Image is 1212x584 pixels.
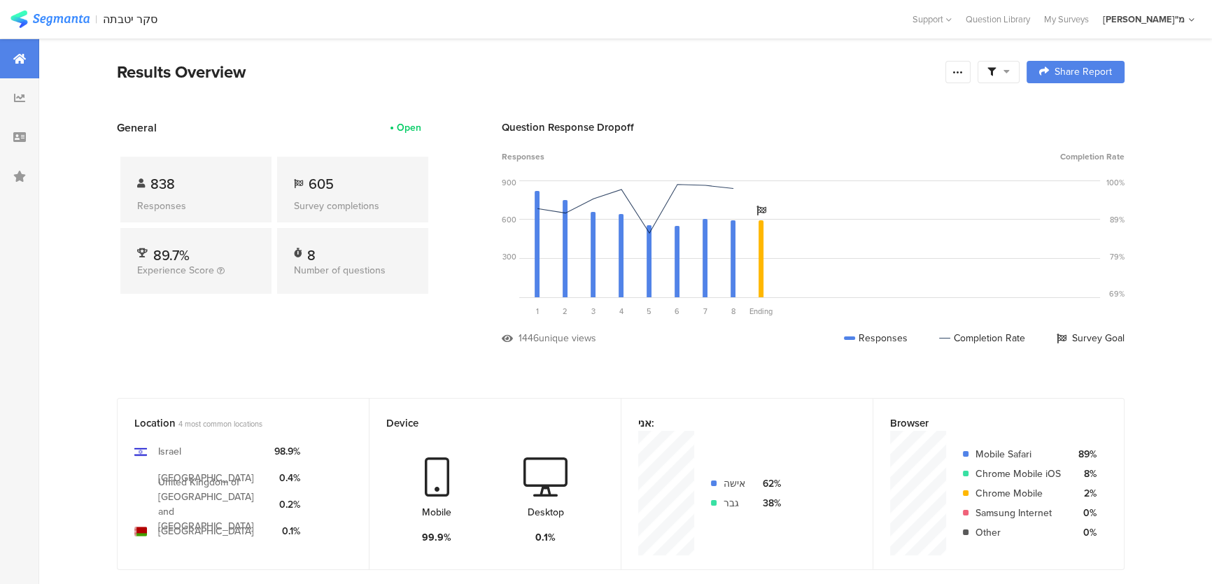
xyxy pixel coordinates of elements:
span: 605 [309,173,334,194]
span: 3 [591,306,596,317]
span: 7 [703,306,707,317]
i: Survey Goal [756,206,766,215]
div: 79% [1110,251,1125,262]
a: My Surveys [1037,13,1096,26]
span: 6 [675,306,679,317]
div: Chrome Mobile [975,486,1061,501]
div: 0% [1072,506,1097,520]
div: 89% [1110,214,1125,225]
div: 0.1% [535,530,556,545]
div: Ending [747,306,775,317]
div: 0.4% [274,471,300,485]
div: 2% [1072,486,1097,501]
div: 98.9% [274,444,300,459]
div: Location [134,415,329,431]
div: 1446 [519,331,539,346]
span: Share Report [1055,67,1112,77]
span: 4 [619,306,623,317]
img: segmanta logo [10,10,90,28]
span: Responses [502,150,544,163]
span: 8 [731,306,735,317]
div: Israel [158,444,181,459]
div: United Kingdom of [GEOGRAPHIC_DATA] and [GEOGRAPHIC_DATA] [158,475,263,534]
span: 5 [647,306,651,317]
div: 8% [1072,467,1097,481]
div: Desktop [528,505,564,520]
div: 8 [307,245,316,259]
div: Browser [890,415,1084,431]
div: 99.9% [422,530,451,545]
div: Mobile Safari [975,447,1061,462]
div: Responses [137,199,255,213]
div: 0.1% [274,524,300,539]
div: Chrome Mobile iOS [975,467,1061,481]
div: | [95,11,97,27]
div: Other [975,525,1061,540]
span: Completion Rate [1060,150,1125,163]
span: 4 most common locations [178,418,262,429]
div: 69% [1109,288,1125,299]
div: 89% [1072,447,1097,462]
div: גבר [724,496,745,511]
span: Number of questions [294,263,386,278]
div: אני: [638,415,833,431]
span: 2 [563,306,568,317]
span: 1 [536,306,539,317]
span: General [117,120,157,136]
div: 300 [502,251,516,262]
span: 838 [150,173,175,194]
div: 38% [756,496,781,511]
span: 89.7% [153,245,190,266]
div: 62% [756,476,781,491]
div: Device [386,415,581,431]
div: [GEOGRAPHIC_DATA] [158,471,254,485]
div: Responses [844,331,908,346]
div: unique views [539,331,596,346]
div: [GEOGRAPHIC_DATA] [158,524,254,539]
div: 600 [502,214,516,225]
div: [PERSON_NAME]"מ [1103,13,1185,26]
div: 900 [502,177,516,188]
div: אישה [724,476,745,491]
div: Survey completions [294,199,411,213]
div: Survey Goal [1057,331,1125,346]
div: Results Overview [117,59,938,85]
div: Completion Rate [939,331,1025,346]
div: סקר יטבתה [103,13,157,26]
span: Experience Score [137,263,214,278]
a: Question Library [959,13,1037,26]
div: Mobile [422,505,451,520]
div: Support [912,8,952,30]
div: 0.2% [274,497,300,512]
div: Question Response Dropoff [502,120,1125,135]
div: Samsung Internet [975,506,1061,520]
div: 0% [1072,525,1097,540]
div: 100% [1106,177,1125,188]
div: Open [397,120,421,135]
